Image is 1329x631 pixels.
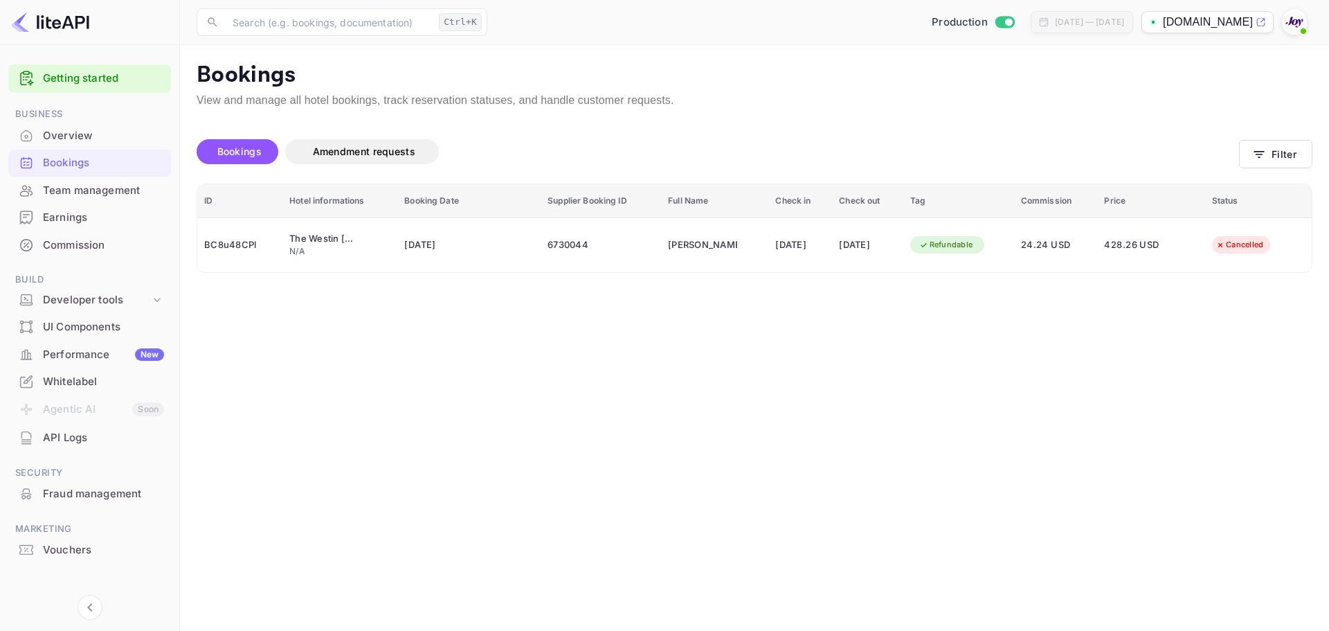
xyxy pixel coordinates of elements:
[8,123,171,148] a: Overview
[8,232,171,258] a: Commission
[661,184,768,218] th: Full Name
[1163,14,1253,30] p: [DOMAIN_NAME]
[289,232,359,246] div: The Westin Chicago Northwest
[932,15,988,30] span: Production
[1021,238,1091,253] span: 24.24 USD
[8,481,171,506] a: Fraud management
[11,11,89,33] img: LiteAPI logo
[8,107,171,122] span: Business
[8,150,171,175] a: Bookings
[282,184,397,218] th: Hotel informations
[8,150,171,177] div: Bookings
[8,537,171,564] div: Vouchers
[43,374,164,390] div: Whitelabel
[8,341,171,368] div: PerformanceNew
[1283,11,1305,33] img: With Joy
[775,234,825,256] div: [DATE]
[43,319,164,335] div: UI Components
[8,368,171,396] div: Whitelabel
[926,15,1020,30] div: Switch to Sandbox mode
[43,542,164,558] div: Vouchers
[43,238,164,254] div: Commission
[832,184,903,218] th: Check out
[43,292,150,308] div: Developer tools
[197,62,1312,89] p: Bookings
[197,92,1312,109] p: View and manage all hotel bookings, track reservation statuses, and handle customer requests.
[8,368,171,394] a: Whitelabel
[197,184,282,218] th: ID
[43,430,164,446] div: API Logs
[8,341,171,367] a: PerformanceNew
[8,425,171,452] div: API Logs
[204,234,275,256] div: BC8u48CPl
[1206,236,1272,254] div: Cancelled
[8,123,171,150] div: Overview
[8,177,171,204] div: Team management
[224,8,433,36] input: Search (e.g. bookings, documentation)
[43,183,164,199] div: Team management
[135,348,164,361] div: New
[8,314,171,339] a: UI Components
[8,522,171,537] span: Marketing
[197,184,1312,272] table: booking table
[668,234,737,256] div: Patrick McShane
[217,145,262,157] span: Bookings
[8,288,171,312] div: Developer tools
[541,184,661,218] th: Supplier Booking ID
[8,314,171,341] div: UI Components
[197,139,1239,164] div: account-settings tabs
[404,238,501,253] span: [DATE]
[1097,184,1204,218] th: Price
[43,71,164,87] a: Getting started
[8,204,171,230] a: Earnings
[8,481,171,508] div: Fraud management
[8,425,171,450] a: API Logs
[8,64,171,93] div: Getting started
[8,537,171,562] a: Vouchers
[548,234,654,256] div: 6730044
[43,128,164,144] div: Overview
[910,236,982,254] div: Refundable
[1239,140,1312,168] button: Filter
[313,145,415,157] span: Amendment requests
[1104,238,1173,253] span: 428.26 USD
[43,486,164,502] div: Fraud management
[43,347,164,363] div: Performance
[1055,16,1124,28] div: [DATE] — [DATE]
[43,210,164,226] div: Earnings
[1205,184,1312,218] th: Status
[8,272,171,287] span: Build
[289,245,390,258] div: N/A
[8,465,171,481] span: Security
[8,204,171,231] div: Earnings
[43,155,164,171] div: Bookings
[8,232,171,259] div: Commission
[78,595,102,620] button: Collapse navigation
[397,184,541,218] th: Booking Date
[439,13,482,31] div: Ctrl+K
[768,184,832,218] th: Check in
[8,177,171,203] a: Team management
[903,184,1014,218] th: Tag
[1014,184,1098,218] th: Commission
[839,234,896,256] div: [DATE]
